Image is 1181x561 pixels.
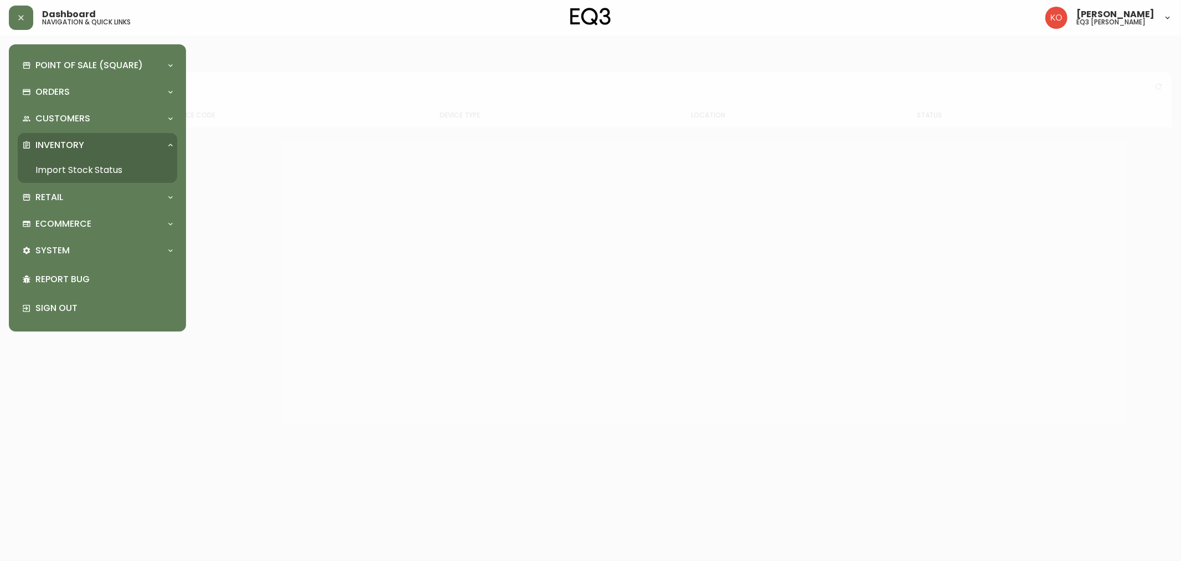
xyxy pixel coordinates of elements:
[18,133,177,157] div: Inventory
[18,265,177,294] div: Report Bug
[1076,10,1154,19] span: [PERSON_NAME]
[18,185,177,210] div: Retail
[18,212,177,236] div: Ecommerce
[1076,19,1146,25] h5: eq3 [PERSON_NAME]
[18,53,177,78] div: Point of Sale (Square)
[35,191,63,203] p: Retail
[1045,7,1067,29] img: 9beb5e5239b23ed26e0d832b1b8f6f2a
[42,19,131,25] h5: navigation & quick links
[18,80,177,104] div: Orders
[18,294,177,323] div: Sign Out
[18,157,177,183] a: Import Stock Status
[35,86,70,98] p: Orders
[35,302,173,314] p: Sign Out
[35,244,70,257] p: System
[35,113,90,125] p: Customers
[35,273,173,285] p: Report Bug
[18,238,177,263] div: System
[35,59,143,72] p: Point of Sale (Square)
[35,139,84,151] p: Inventory
[570,8,611,25] img: logo
[35,218,91,230] p: Ecommerce
[18,106,177,131] div: Customers
[42,10,96,19] span: Dashboard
